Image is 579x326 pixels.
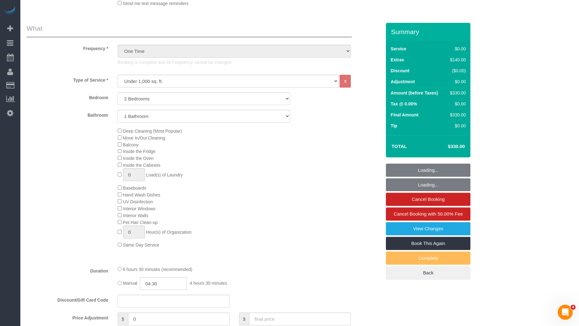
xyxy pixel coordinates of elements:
span: Interior Windows [123,206,156,211]
span: Deep Cleaning (Most Popular) [123,129,182,134]
a: Book This Again [386,237,470,250]
input: final price [249,313,351,325]
label: Discount/Gift Card Code [22,295,113,303]
iframe: Intercom live chat [558,305,573,320]
span: Cancel Booking with 50.00% Fee [394,211,463,216]
h4: $330.00 [429,144,465,149]
div: ($0.00) [448,68,466,74]
label: Tax @ 0.00% [391,101,417,107]
span: Pet Hair Clean-up [123,220,158,225]
label: Tip [391,123,397,129]
legend: What [27,24,352,38]
label: Price Adjustment [22,313,113,321]
label: Bathroom [22,110,113,118]
span: Same Day Service [123,242,159,247]
span: 6 hours 30 minutes (recommended) [123,267,192,272]
label: Amount (before Taxes) [391,90,438,96]
span: $ [118,313,128,325]
span: Hour(s) of Organization [146,230,192,235]
label: Extras [391,57,404,63]
div: $140.00 [448,57,466,63]
div: $330.00 [448,112,466,118]
a: View Changes [386,222,470,235]
div: $0.00 [448,79,466,85]
h3: Summary [391,28,467,35]
span: Send me text message reminders [123,1,188,6]
span: $ [239,313,249,325]
span: Balcony [123,142,139,147]
label: Bedroom [22,92,113,101]
span: UV Disinfection [123,199,153,204]
label: Final Amount [391,112,418,118]
img: Automaid Logo [4,6,16,15]
a: Cancel Booking with 50.00% Fee [386,207,470,221]
label: Service [391,46,406,52]
strong: Total [392,144,407,149]
span: Inside the Cabinets [123,163,161,168]
span: Load(s) of Laundry [146,172,183,177]
span: Inside the Oven [123,156,154,161]
span: Move In/Out Cleaning [123,135,165,140]
div: $0.00 [448,46,466,52]
span: Inside the Fridge [123,149,156,154]
a: Back [386,266,470,279]
span: 4 hours 30 minutes [190,281,227,286]
span: 4 [571,305,576,310]
a: Cancel Booking [386,193,470,206]
p: Booking is complete and its Frequency cannot be changed [118,59,351,65]
div: $0.00 [448,101,466,107]
span: Manual [123,281,137,286]
label: Frequency * [22,43,113,52]
span: Interior Walls [123,213,148,218]
span: Baseboards [123,186,146,191]
label: Discount [391,68,409,74]
div: $330.00 [448,90,466,96]
label: Type of Service * [22,75,113,83]
span: Hand Wash Dishes [123,192,160,197]
label: Adjustment [391,79,415,85]
div: $0.00 [448,123,466,129]
label: Duration [22,266,113,274]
